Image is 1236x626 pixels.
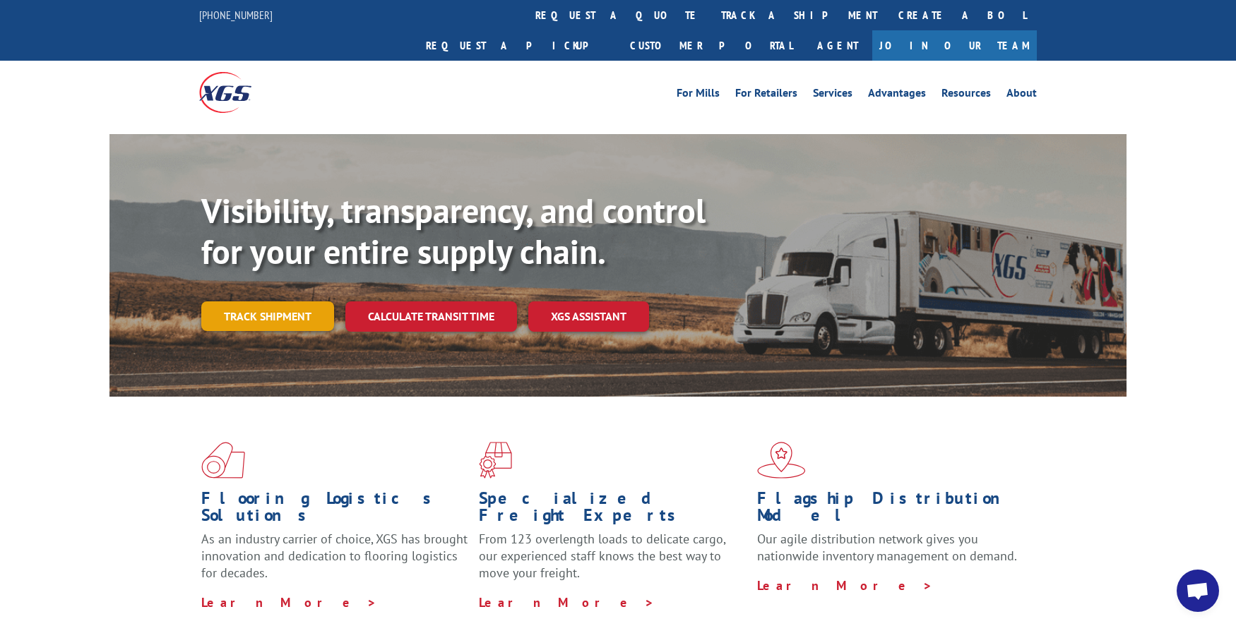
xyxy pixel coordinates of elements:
a: Calculate transit time [345,301,517,332]
img: xgs-icon-total-supply-chain-intelligence-red [201,442,245,478]
a: Track shipment [201,301,334,331]
a: Open chat [1177,570,1219,612]
img: xgs-icon-focused-on-flooring-red [479,442,512,478]
h1: Specialized Freight Experts [479,490,746,531]
a: Resources [941,88,991,103]
img: xgs-icon-flagship-distribution-model-red [757,442,806,478]
a: About [1006,88,1037,103]
a: Advantages [868,88,926,103]
a: Request a pickup [415,30,619,61]
p: From 123 overlength loads to delicate cargo, our experienced staff knows the best way to move you... [479,531,746,594]
span: Our agile distribution network gives you nationwide inventory management on demand. [757,531,1017,564]
a: Agent [803,30,872,61]
h1: Flagship Distribution Model [757,490,1024,531]
a: For Retailers [735,88,797,103]
span: As an industry carrier of choice, XGS has brought innovation and dedication to flooring logistics... [201,531,468,581]
a: Learn More > [757,577,933,594]
a: Join Our Team [872,30,1037,61]
b: Visibility, transparency, and control for your entire supply chain. [201,188,706,273]
a: For Mills [677,88,720,103]
h1: Flooring Logistics Solutions [201,490,468,531]
a: Customer Portal [619,30,803,61]
a: Learn More > [201,594,377,610]
a: Services [813,88,852,103]
a: Learn More > [479,594,655,610]
a: XGS ASSISTANT [528,301,649,332]
a: [PHONE_NUMBER] [199,8,273,22]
